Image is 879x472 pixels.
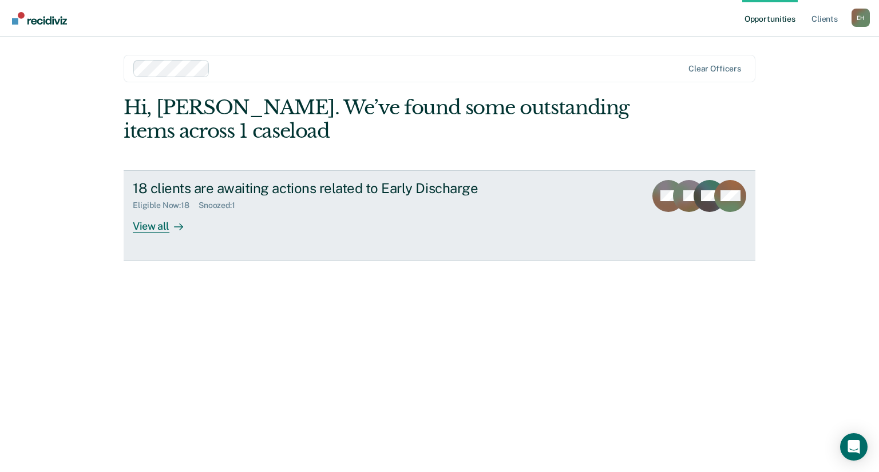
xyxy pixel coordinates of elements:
[12,12,67,25] img: Recidiviz
[840,433,868,461] div: Open Intercom Messenger
[133,180,534,197] div: 18 clients are awaiting actions related to Early Discharge
[133,201,199,210] div: Eligible Now : 18
[124,96,629,143] div: Hi, [PERSON_NAME]. We’ve found some outstanding items across 1 caseload
[124,170,755,261] a: 18 clients are awaiting actions related to Early DischargeEligible Now:18Snoozed:1View all
[199,201,244,210] div: Snoozed : 1
[688,64,741,74] div: Clear officers
[852,9,870,27] div: E H
[852,9,870,27] button: Profile dropdown button
[133,210,197,233] div: View all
